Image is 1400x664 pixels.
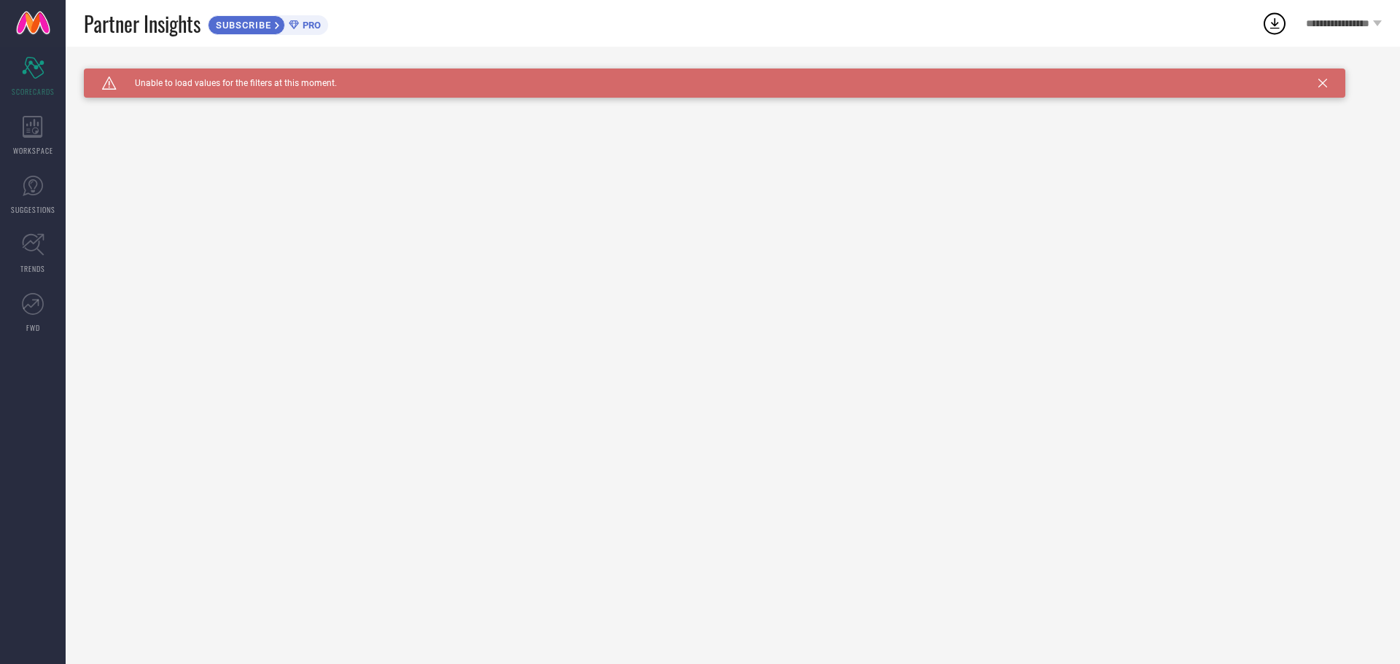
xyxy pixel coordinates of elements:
span: WORKSPACE [13,145,53,156]
span: TRENDS [20,263,45,274]
a: SUBSCRIBEPRO [208,12,328,35]
span: Unable to load values for the filters at this moment. [117,78,337,88]
span: SUGGESTIONS [11,204,55,215]
div: Open download list [1261,10,1288,36]
span: Partner Insights [84,9,201,39]
span: FWD [26,322,40,333]
div: Unable to load filters at this moment. Please try later. [84,69,1382,80]
span: PRO [299,20,321,31]
span: SCORECARDS [12,86,55,97]
span: SUBSCRIBE [209,20,275,31]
